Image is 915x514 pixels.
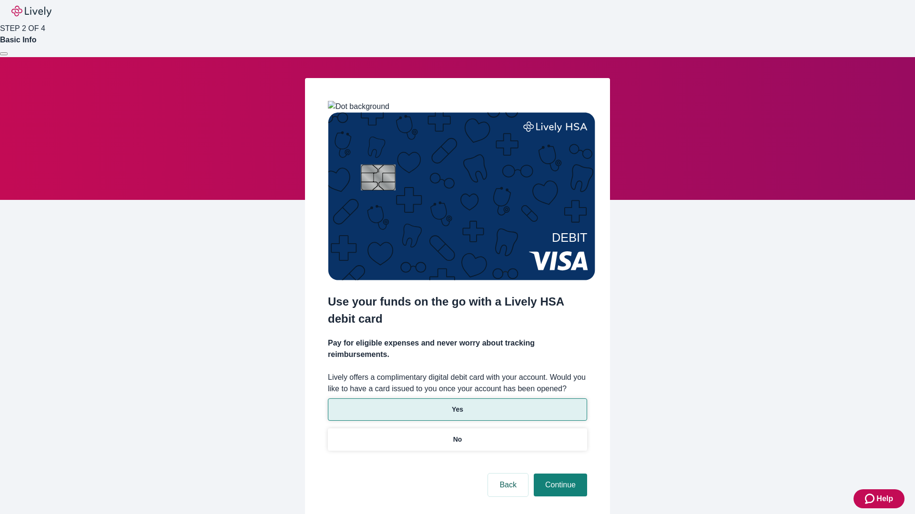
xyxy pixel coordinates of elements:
[488,474,528,496] button: Back
[453,435,462,445] p: No
[876,493,893,504] span: Help
[328,428,587,451] button: No
[328,112,595,280] img: Debit card
[328,337,587,360] h4: Pay for eligible expenses and never worry about tracking reimbursements.
[328,398,587,421] button: Yes
[328,372,587,395] label: Lively offers a complimentary digital debit card with your account. Would you like to have a card...
[328,293,587,327] h2: Use your funds on the go with a Lively HSA debit card
[328,101,389,112] img: Dot background
[452,405,463,415] p: Yes
[865,493,876,504] svg: Zendesk support icon
[11,6,51,17] img: Lively
[854,489,905,508] button: Zendesk support iconHelp
[534,474,587,496] button: Continue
